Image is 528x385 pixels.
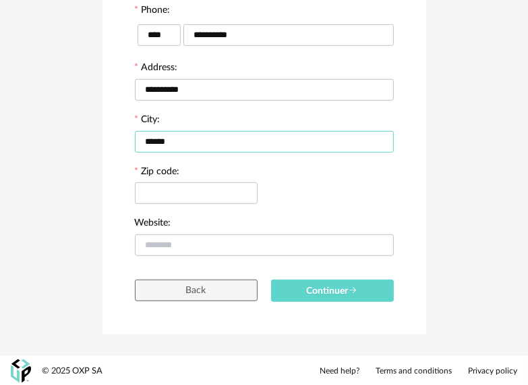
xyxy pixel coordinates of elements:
label: Website: [135,218,171,230]
button: Back [135,280,258,301]
a: Privacy policy [468,366,517,377]
label: Zip code: [135,167,180,179]
span: Back [186,286,206,295]
button: Continuer [271,280,394,302]
img: OXP [11,359,31,383]
label: City: [135,115,160,127]
div: © 2025 OXP SA [42,365,102,377]
label: Phone: [135,5,171,18]
label: Address: [135,63,178,75]
span: Continuer [307,286,358,296]
a: Terms and conditions [376,366,452,377]
a: Need help? [320,366,359,377]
